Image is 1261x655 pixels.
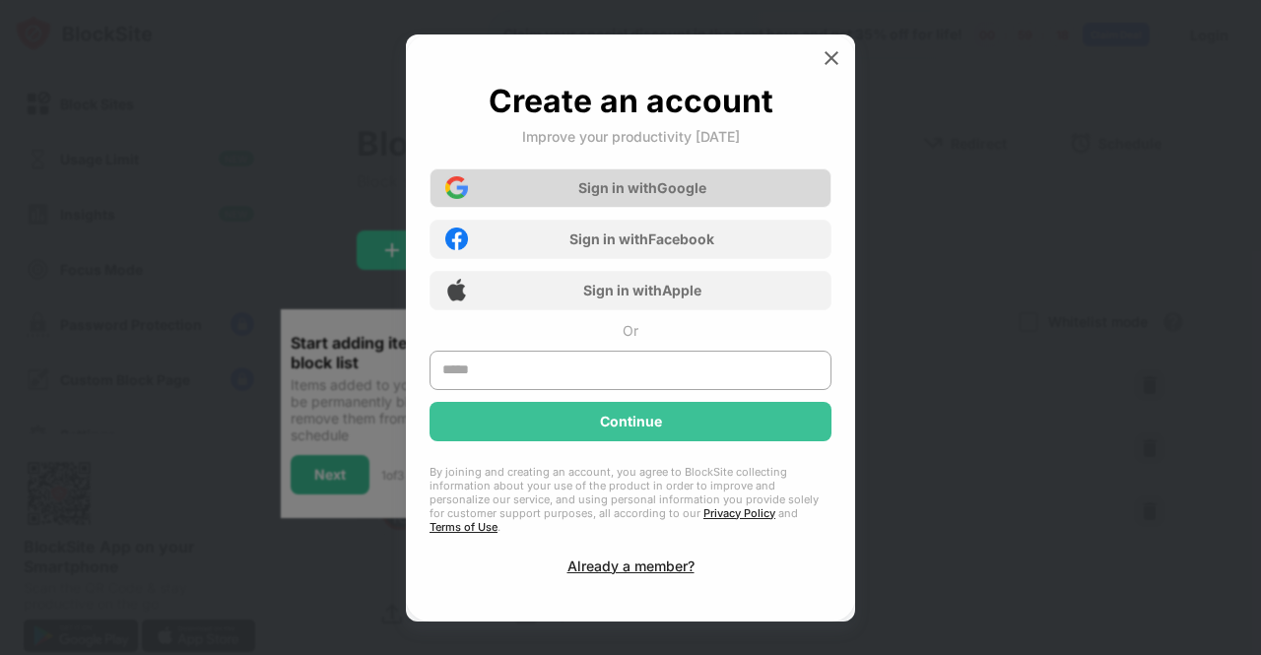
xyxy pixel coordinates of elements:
[522,128,740,145] div: Improve your productivity [DATE]
[445,279,468,301] img: apple-icon.png
[430,520,498,534] a: Terms of Use
[445,228,468,250] img: facebook-icon.png
[578,179,706,196] div: Sign in with Google
[489,82,773,120] div: Create an account
[445,176,468,199] img: google-icon.png
[703,506,775,520] a: Privacy Policy
[583,282,701,298] div: Sign in with Apple
[569,230,714,247] div: Sign in with Facebook
[623,322,638,339] div: Or
[567,557,695,574] div: Already a member?
[600,414,662,429] div: Continue
[430,465,831,534] div: By joining and creating an account, you agree to BlockSite collecting information about your use ...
